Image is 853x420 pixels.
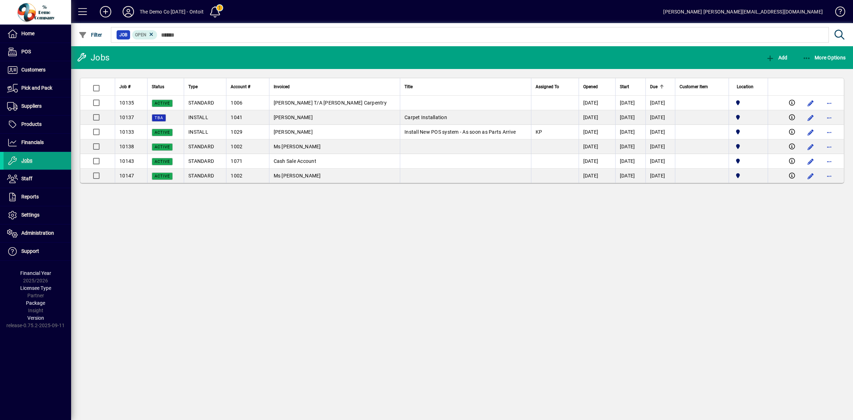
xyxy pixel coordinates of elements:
td: [DATE] [579,125,615,139]
span: Version [27,315,44,321]
span: Products [21,121,42,127]
span: Home [21,31,34,36]
a: Suppliers [4,97,71,115]
div: [PERSON_NAME] [PERSON_NAME][EMAIL_ADDRESS][DOMAIN_NAME] [663,6,823,17]
span: Reports [21,194,39,200]
span: INSTALL [188,129,208,135]
div: Opened [583,83,611,91]
span: Suppliers [21,103,42,109]
span: Jobs [21,158,32,163]
div: Account # [231,83,264,91]
span: Financials [21,139,44,145]
div: Assigned To [536,83,574,91]
span: Auckland [733,143,764,150]
span: Job [119,31,127,38]
span: STANDARD [188,173,214,179]
a: POS [4,43,71,61]
span: Customer Item [680,83,708,91]
span: Active [155,101,170,106]
button: More options [824,141,835,153]
a: Products [4,116,71,133]
span: STANDARD [188,100,214,106]
span: Auckland [733,172,764,180]
div: Due [650,83,671,91]
span: 1029 [231,129,242,135]
div: Job # [119,83,143,91]
button: More options [824,156,835,167]
span: Invoiced [274,83,290,91]
a: Customers [4,61,71,79]
span: 10147 [119,173,134,179]
span: Start [620,83,629,91]
a: Reports [4,188,71,206]
button: More options [824,170,835,182]
mat-chip: Open Status: Open [132,30,157,39]
span: Ms [PERSON_NAME] [274,173,321,179]
span: Assigned To [536,83,559,91]
td: [DATE] [645,125,675,139]
span: Financial Year [20,270,51,276]
span: Licensee Type [20,285,51,291]
button: More Options [801,51,848,64]
span: 1002 [231,173,242,179]
span: 1071 [231,158,242,164]
a: Settings [4,206,71,224]
td: [DATE] [615,154,645,169]
td: [DATE] [615,169,645,183]
div: Start [620,83,641,91]
a: Support [4,243,71,260]
div: Invoiced [274,83,396,91]
button: Profile [117,5,140,18]
button: More options [824,97,835,109]
span: Active [155,130,170,135]
span: 10138 [119,144,134,149]
span: STANDARD [188,144,214,149]
span: 1002 [231,144,242,149]
div: Jobs [76,52,109,63]
span: 10135 [119,100,134,106]
span: Install New POS system - As soon as Parts Arrive [404,129,516,135]
span: 10143 [119,158,134,164]
span: Open [135,32,146,37]
span: Active [155,174,170,179]
button: Edit [805,97,816,109]
span: Active [155,145,170,149]
span: Administration [21,230,54,236]
span: 1041 [231,115,242,120]
a: Financials [4,134,71,151]
div: The Demo Co [DATE] - Ontoit [140,6,204,17]
span: Cash Sale Account [274,158,316,164]
span: Add [766,55,787,60]
span: Ms [PERSON_NAME] [274,144,321,149]
a: Knowledge Base [830,1,844,25]
td: [DATE] [579,169,615,183]
button: Edit [805,127,816,138]
span: 10133 [119,129,134,135]
td: [DATE] [615,139,645,154]
td: [DATE] [645,139,675,154]
span: Package [26,300,45,306]
span: Job # [119,83,130,91]
span: Auckland [733,128,764,136]
button: Edit [805,141,816,153]
td: [DATE] [579,96,615,110]
div: Customer Item [680,83,724,91]
span: Location [737,83,753,91]
td: [DATE] [645,154,675,169]
span: More Options [803,55,846,60]
div: Location [733,83,764,91]
td: [DATE] [579,110,615,125]
span: Title [404,83,413,91]
button: More options [824,127,835,138]
span: Type [188,83,198,91]
a: Administration [4,224,71,242]
a: Home [4,25,71,43]
span: INSTALL [188,115,208,120]
button: Edit [805,156,816,167]
td: [DATE] [579,154,615,169]
span: Account # [231,83,250,91]
button: Add [94,5,117,18]
span: [PERSON_NAME] [274,129,313,135]
span: [PERSON_NAME] T/A [PERSON_NAME] Carpentry [274,100,387,106]
span: Active [155,159,170,164]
